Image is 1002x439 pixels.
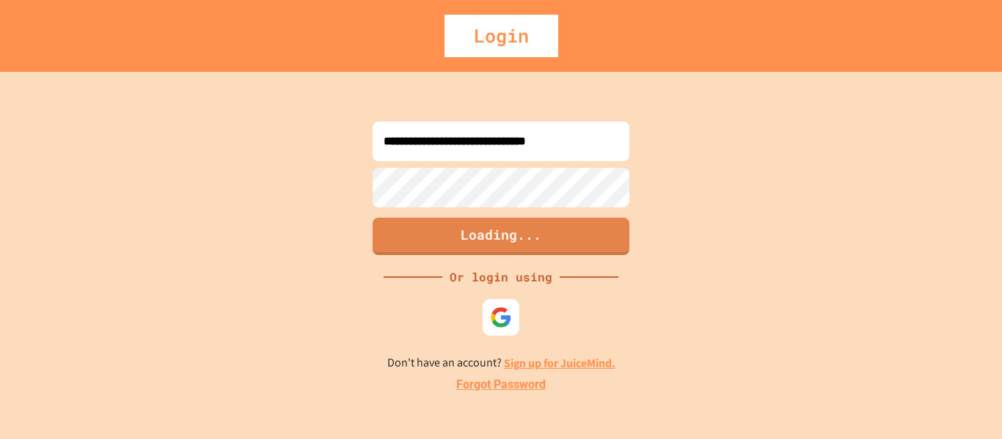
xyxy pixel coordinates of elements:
[373,218,629,255] button: Loading...
[490,306,512,328] img: google-icon.svg
[387,354,615,372] p: Don't have an account?
[456,376,546,394] a: Forgot Password
[442,268,560,286] div: Or login using
[504,355,615,371] a: Sign up for JuiceMind.
[445,15,558,57] div: Login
